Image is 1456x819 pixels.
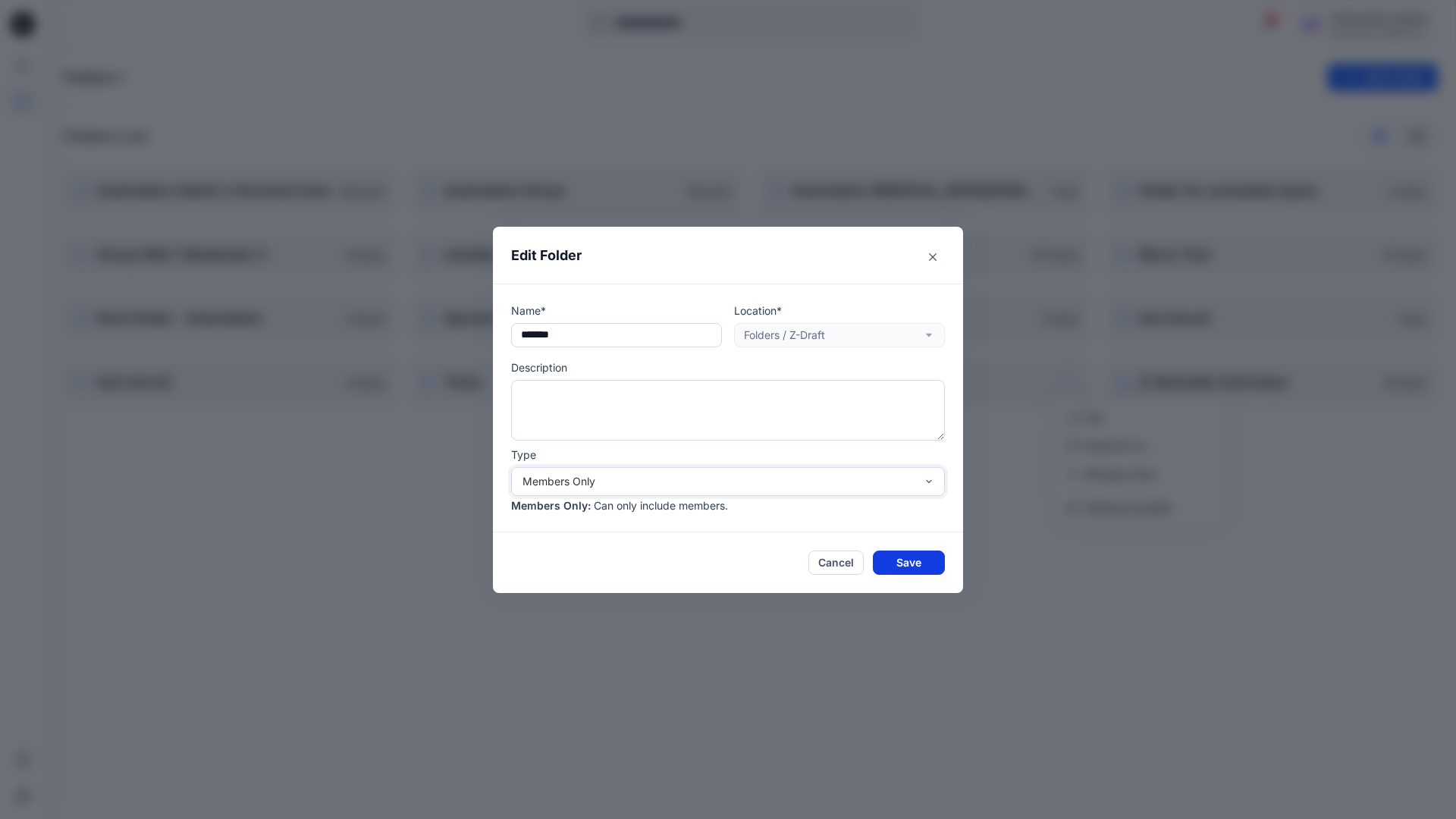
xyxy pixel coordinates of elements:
p: Type [511,447,945,463]
header: Edit Folder [493,227,963,284]
p: Name* [511,303,722,318]
button: Close [921,245,945,269]
p: Can only include members. [594,497,728,513]
p: Members Only : [511,497,591,513]
button: Cancel [808,551,864,575]
div: Members Only [522,473,915,489]
p: Location* [734,303,945,318]
p: Description [511,359,945,375]
button: Save [873,551,945,575]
